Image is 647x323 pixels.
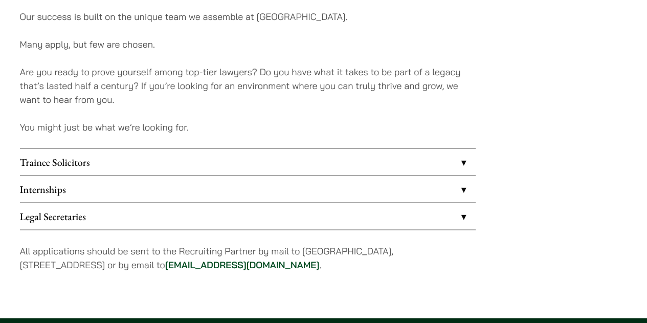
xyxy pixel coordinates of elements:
p: Our success is built on the unique team we assemble at [GEOGRAPHIC_DATA]. [20,10,476,24]
p: Are you ready to prove yourself among top-tier lawyers? Do you have what it takes to be part of a... [20,65,476,106]
a: Internships [20,176,476,202]
a: Legal Secretaries [20,203,476,229]
a: Trainee Solicitors [20,148,476,175]
a: [EMAIL_ADDRESS][DOMAIN_NAME] [165,259,320,270]
p: All applications should be sent to the Recruiting Partner by mail to [GEOGRAPHIC_DATA], [STREET_A... [20,244,476,271]
p: You might just be what we’re looking for. [20,120,476,134]
p: Many apply, but few are chosen. [20,37,476,51]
